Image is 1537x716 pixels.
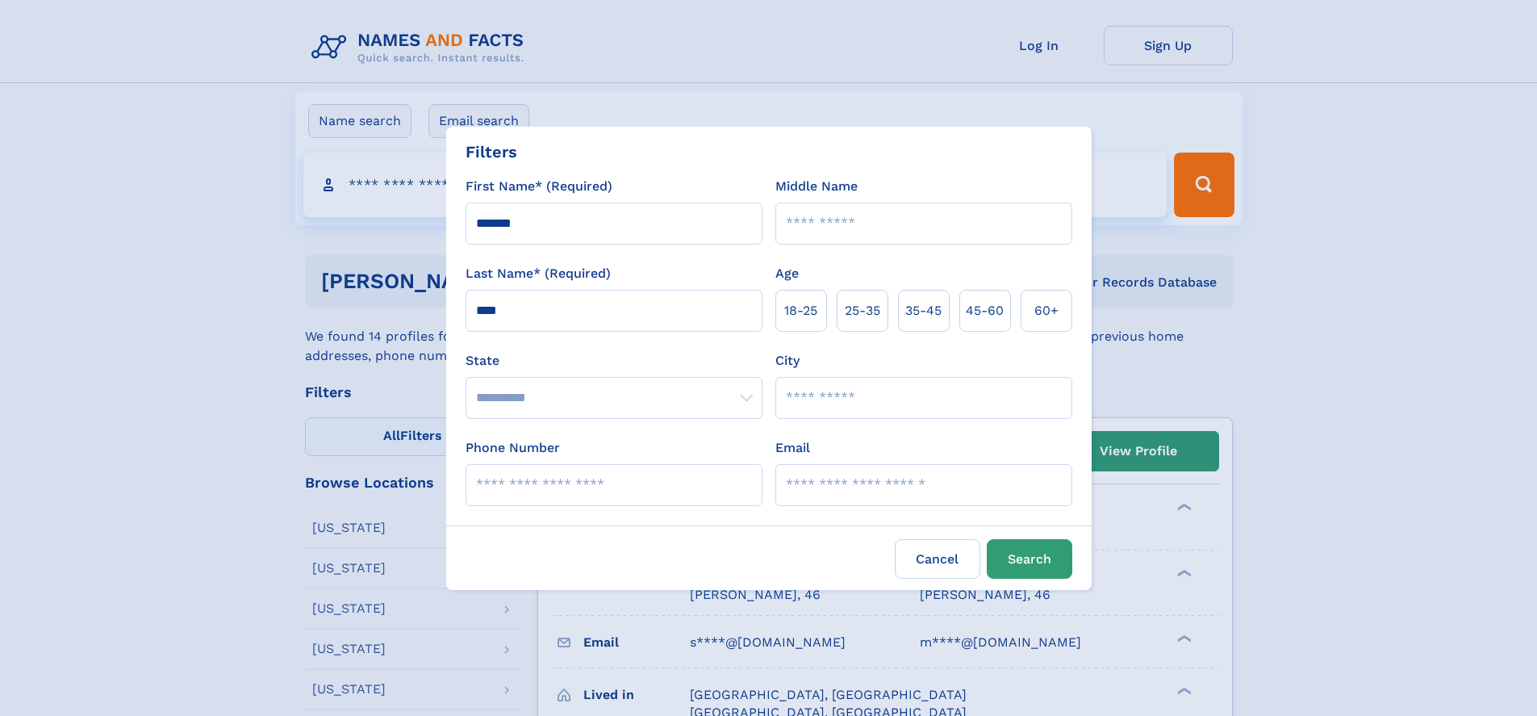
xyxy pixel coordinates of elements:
[466,351,762,371] label: State
[784,301,817,320] span: 18‑25
[987,539,1072,579] button: Search
[845,301,880,320] span: 25‑35
[775,438,810,458] label: Email
[466,264,611,283] label: Last Name* (Required)
[466,140,517,164] div: Filters
[775,177,858,196] label: Middle Name
[466,438,560,458] label: Phone Number
[905,301,942,320] span: 35‑45
[466,177,612,196] label: First Name* (Required)
[1034,301,1059,320] span: 60+
[966,301,1004,320] span: 45‑60
[895,539,980,579] label: Cancel
[775,264,799,283] label: Age
[775,351,800,371] label: City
